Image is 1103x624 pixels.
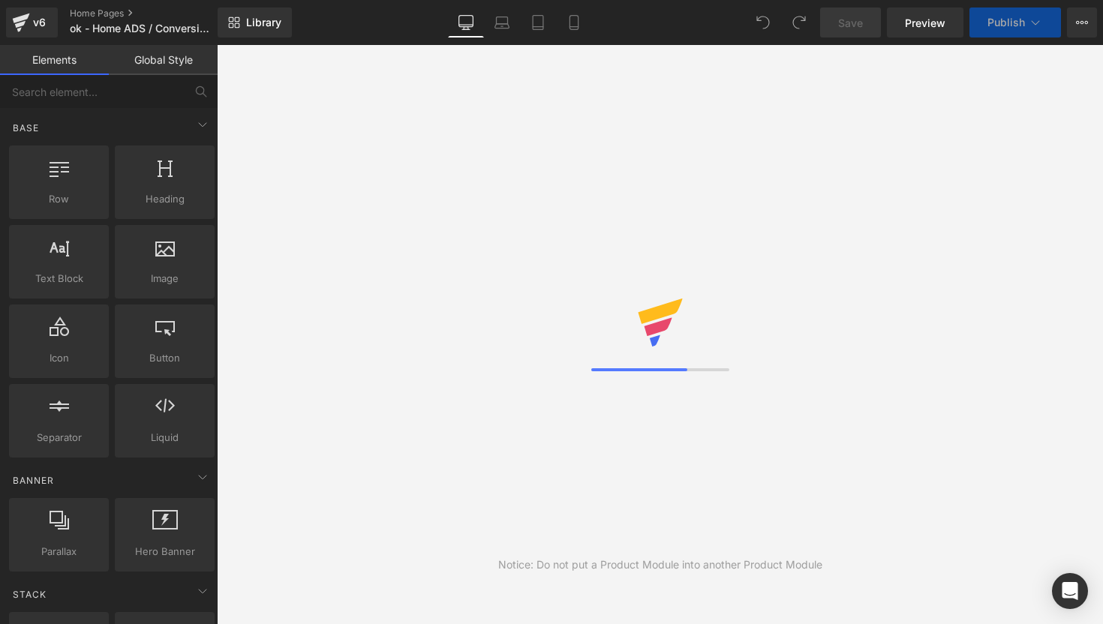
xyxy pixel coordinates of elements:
span: Parallax [14,544,104,559]
span: Icon [14,350,104,366]
a: v6 [6,7,58,37]
span: Liquid [119,430,210,445]
div: Notice: Do not put a Product Module into another Product Module [498,556,822,573]
button: Undo [748,7,778,37]
span: Separator [14,430,104,445]
span: Text Block [14,271,104,286]
a: Tablet [520,7,556,37]
span: Publish [987,16,1025,28]
span: Row [14,191,104,207]
a: Mobile [556,7,592,37]
a: Home Pages [70,7,242,19]
span: Base [11,121,41,135]
a: Preview [887,7,963,37]
a: Desktop [448,7,484,37]
span: ok - Home ADS / Conversion -volubil-chaussure-a-talons-interchangeables - [DATE] [70,22,214,34]
span: Banner [11,473,56,487]
span: Save [838,15,863,31]
span: Heading [119,191,210,207]
button: More [1067,7,1097,37]
span: Preview [905,15,945,31]
button: Publish [969,7,1061,37]
span: Stack [11,587,48,601]
button: Redo [784,7,814,37]
span: Image [119,271,210,286]
span: Button [119,350,210,366]
a: Laptop [484,7,520,37]
span: Library [246,16,281,29]
div: v6 [30,13,49,32]
div: Open Intercom Messenger [1052,573,1088,609]
a: Global Style [109,45,218,75]
a: New Library [218,7,292,37]
span: Hero Banner [119,544,210,559]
